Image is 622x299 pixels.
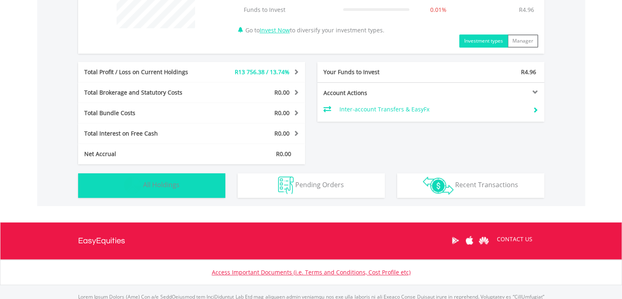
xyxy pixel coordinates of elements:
[274,109,290,117] span: R0.00
[78,222,125,259] a: EasyEquities
[78,88,211,97] div: Total Brokerage and Statutory Costs
[143,180,180,189] span: All Holdings
[240,2,339,18] td: Funds to Invest
[238,173,385,198] button: Pending Orders
[235,68,290,76] span: R13 756.38 / 13.74%
[477,228,491,253] a: Huawei
[413,2,463,18] td: 0.01%
[507,34,538,48] button: Manager
[397,173,544,198] button: Recent Transactions
[274,88,290,96] span: R0.00
[317,68,431,76] div: Your Funds to Invest
[212,268,411,276] a: Access Important Documents (i.e. Terms and Conditions, Cost Profile etc)
[423,177,454,195] img: transactions-zar-wht.png
[521,68,536,76] span: R4.96
[317,89,431,97] div: Account Actions
[295,180,344,189] span: Pending Orders
[455,180,518,189] span: Recent Transactions
[78,129,211,138] div: Total Interest on Free Cash
[339,103,526,116] td: Inter-account Transfers & EasyFx
[463,228,477,253] a: Apple
[515,2,538,18] td: R4.96
[276,150,291,158] span: R0.00
[78,150,211,158] div: Net Accrual
[124,177,141,194] img: holdings-wht.png
[260,26,290,34] a: Invest Now
[78,173,225,198] button: All Holdings
[274,129,290,137] span: R0.00
[78,68,211,76] div: Total Profit / Loss on Current Holdings
[78,109,211,117] div: Total Bundle Costs
[491,228,538,251] a: CONTACT US
[459,34,508,48] button: Investment types
[278,177,294,194] img: pending_instructions-wht.png
[448,228,463,253] a: Google Play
